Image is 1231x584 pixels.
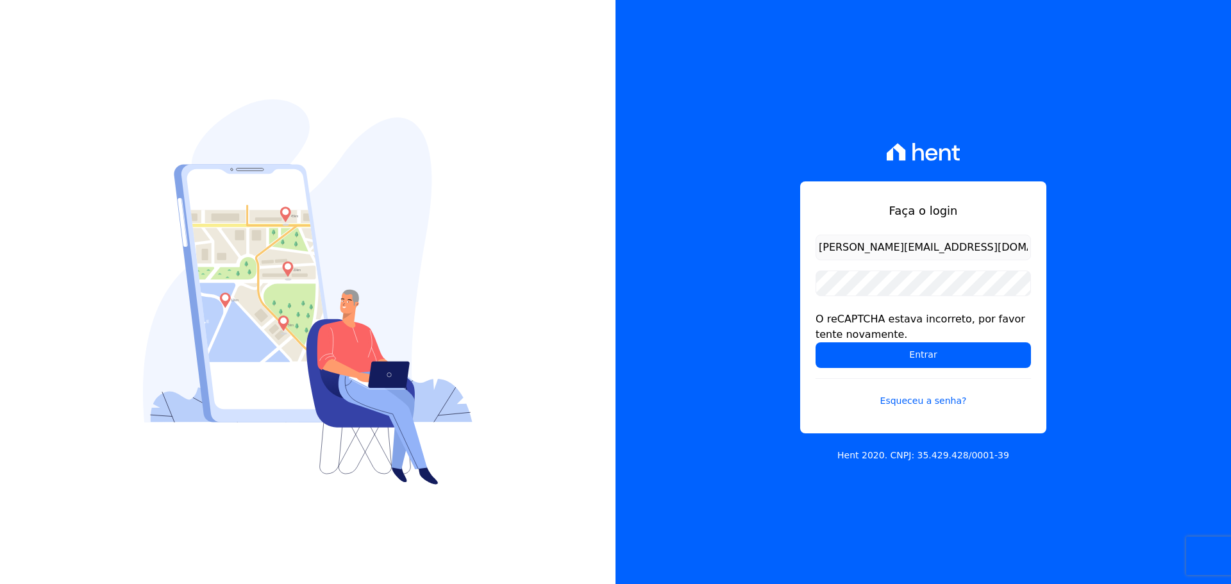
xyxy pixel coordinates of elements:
h1: Faça o login [816,202,1031,219]
a: Esqueceu a senha? [816,378,1031,408]
input: Email [816,235,1031,260]
img: Login [143,99,473,485]
p: Hent 2020. CNPJ: 35.429.428/0001-39 [837,449,1009,462]
input: Entrar [816,342,1031,368]
div: O reCAPTCHA estava incorreto, por favor tente novamente. [816,312,1031,342]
